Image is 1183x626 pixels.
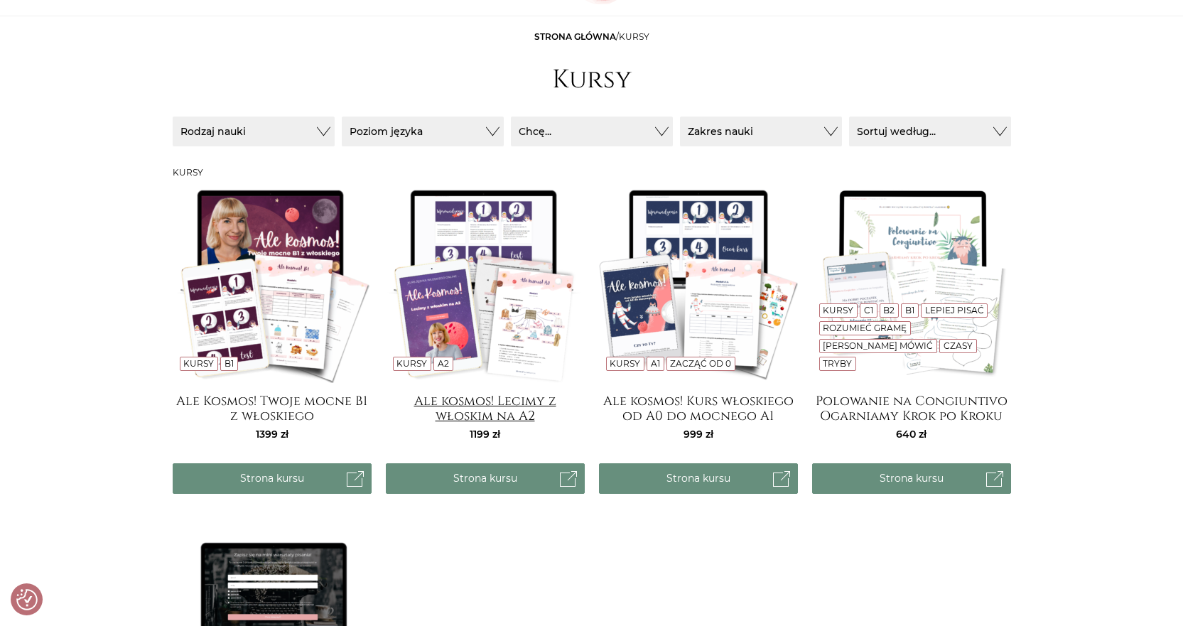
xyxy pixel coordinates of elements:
[823,340,933,351] a: [PERSON_NAME] mówić
[552,65,632,95] h1: Kursy
[256,428,288,441] span: 1399
[438,358,449,369] a: A2
[386,394,585,422] a: Ale kosmos! Lecimy z włoskim na A2
[183,358,214,369] a: Kursy
[534,31,616,42] a: Strona główna
[16,589,38,610] img: Revisit consent button
[651,358,660,369] a: A1
[812,463,1011,494] a: Strona kursu
[864,305,873,315] a: C1
[823,358,852,369] a: Tryby
[680,117,842,146] button: Zakres nauki
[16,589,38,610] button: Preferencje co do zgód
[849,117,1011,146] button: Sortuj według...
[883,305,895,315] a: B2
[823,323,907,333] a: Rozumieć gramę
[905,305,914,315] a: B1
[511,117,673,146] button: Chcę...
[823,305,853,315] a: Kursy
[173,463,372,494] a: Strona kursu
[944,340,973,351] a: Czasy
[812,394,1011,422] a: Polowanie na Congiuntivo Ogarniamy Krok po Kroku
[396,358,427,369] a: Kursy
[386,463,585,494] a: Strona kursu
[599,394,798,422] a: Ale kosmos! Kurs włoskiego od A0 do mocnego A1
[619,31,649,42] span: Kursy
[610,358,640,369] a: Kursy
[173,117,335,146] button: Rodzaj nauki
[599,463,798,494] a: Strona kursu
[470,428,500,441] span: 1199
[896,428,927,441] span: 640
[925,305,984,315] a: Lepiej pisać
[342,117,504,146] button: Poziom języka
[173,394,372,422] a: Ale Kosmos! Twoje mocne B1 z włoskiego
[225,358,234,369] a: B1
[534,31,649,42] span: /
[684,428,713,441] span: 999
[670,358,731,369] a: Zacząć od 0
[173,168,1011,178] h3: Kursy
